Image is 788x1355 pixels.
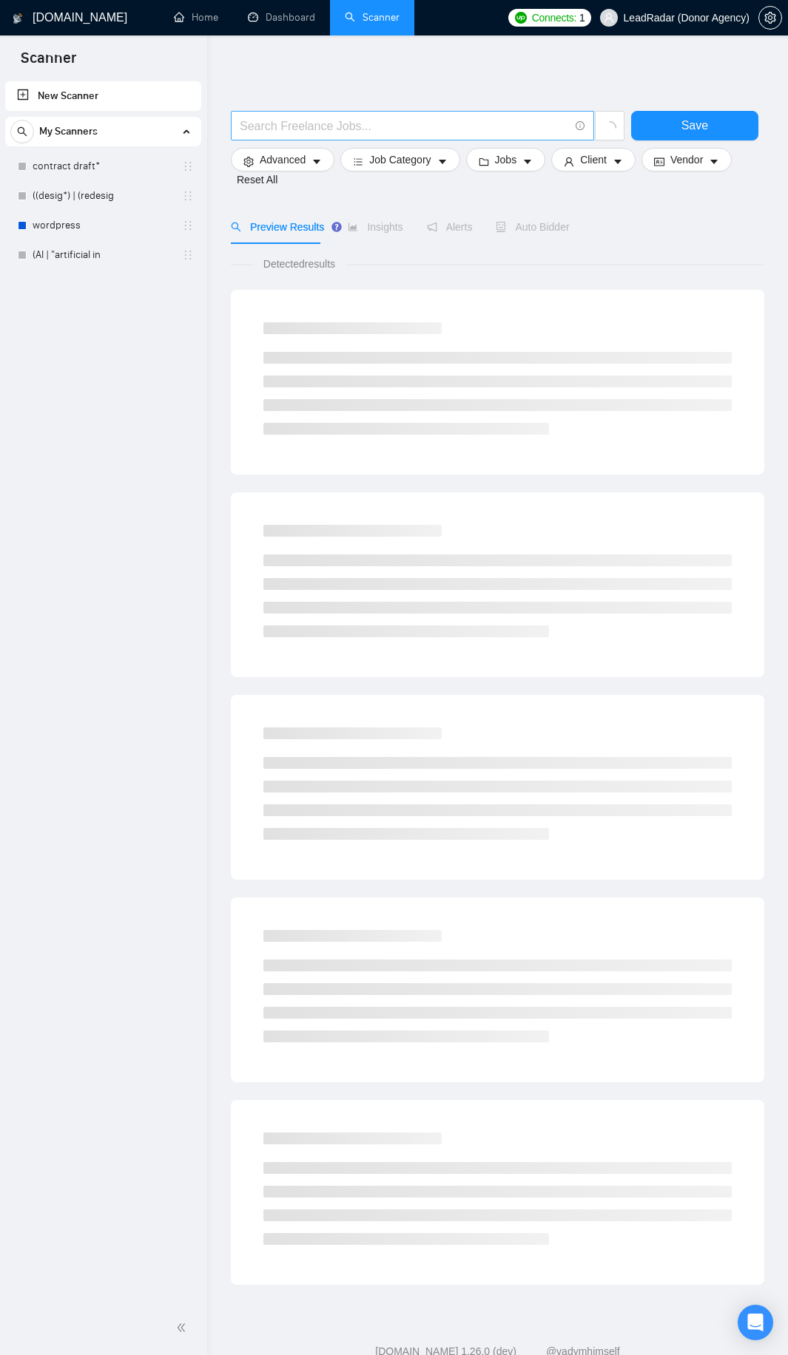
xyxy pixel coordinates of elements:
span: Jobs [495,152,517,168]
span: caret-down [613,156,623,167]
a: wordpress [33,211,173,240]
span: double-left [176,1320,191,1335]
span: Detected results [253,256,346,272]
span: Connects: [532,10,576,26]
span: Preview Results [231,221,324,233]
a: dashboardDashboard [248,11,315,24]
span: caret-down [312,156,322,167]
span: holder [182,160,194,172]
span: area-chart [348,222,358,232]
a: contract draft* [33,152,173,181]
span: setting [243,156,254,167]
button: userClientcaret-down [551,148,636,172]
button: folderJobscaret-down [466,148,546,172]
span: search [231,222,241,232]
span: Save [681,116,708,135]
span: 1 [579,10,585,26]
span: Alerts [427,221,473,233]
span: search [11,126,33,137]
span: Vendor [670,152,703,168]
span: robot [496,222,506,232]
a: setting [758,12,782,24]
a: (AI | "artificial in [33,240,173,270]
a: ((desig*) | (redesig [33,181,173,211]
span: My Scanners [39,117,98,146]
span: Advanced [260,152,306,168]
span: loading [603,121,616,135]
span: Auto Bidder [496,221,569,233]
span: Client [580,152,607,168]
span: holder [182,249,194,261]
span: caret-down [437,156,448,167]
span: Insights [348,221,403,233]
img: upwork-logo.png [515,12,527,24]
span: idcard [654,156,664,167]
span: notification [427,222,437,232]
div: Tooltip anchor [330,220,343,234]
button: setting [758,6,782,30]
span: user [564,156,574,167]
a: homeHome [174,11,218,24]
span: bars [353,156,363,167]
button: barsJob Categorycaret-down [340,148,459,172]
a: New Scanner [17,81,189,111]
span: holder [182,190,194,202]
span: caret-down [709,156,719,167]
span: Scanner [9,47,88,78]
span: user [604,13,614,23]
img: logo [13,7,23,30]
span: Job Category [369,152,431,168]
button: Save [631,111,758,140]
span: info-circle [576,121,585,131]
a: searchScanner [345,11,400,24]
button: idcardVendorcaret-down [641,148,732,172]
button: search [10,120,34,143]
span: holder [182,220,194,231]
a: Reset All [237,172,277,188]
span: setting [759,12,781,24]
span: folder [479,156,489,167]
input: Search Freelance Jobs... [240,117,569,135]
li: New Scanner [5,81,201,111]
span: caret-down [522,156,533,167]
div: Open Intercom Messenger [738,1305,773,1340]
button: settingAdvancedcaret-down [231,148,334,172]
li: My Scanners [5,117,201,270]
